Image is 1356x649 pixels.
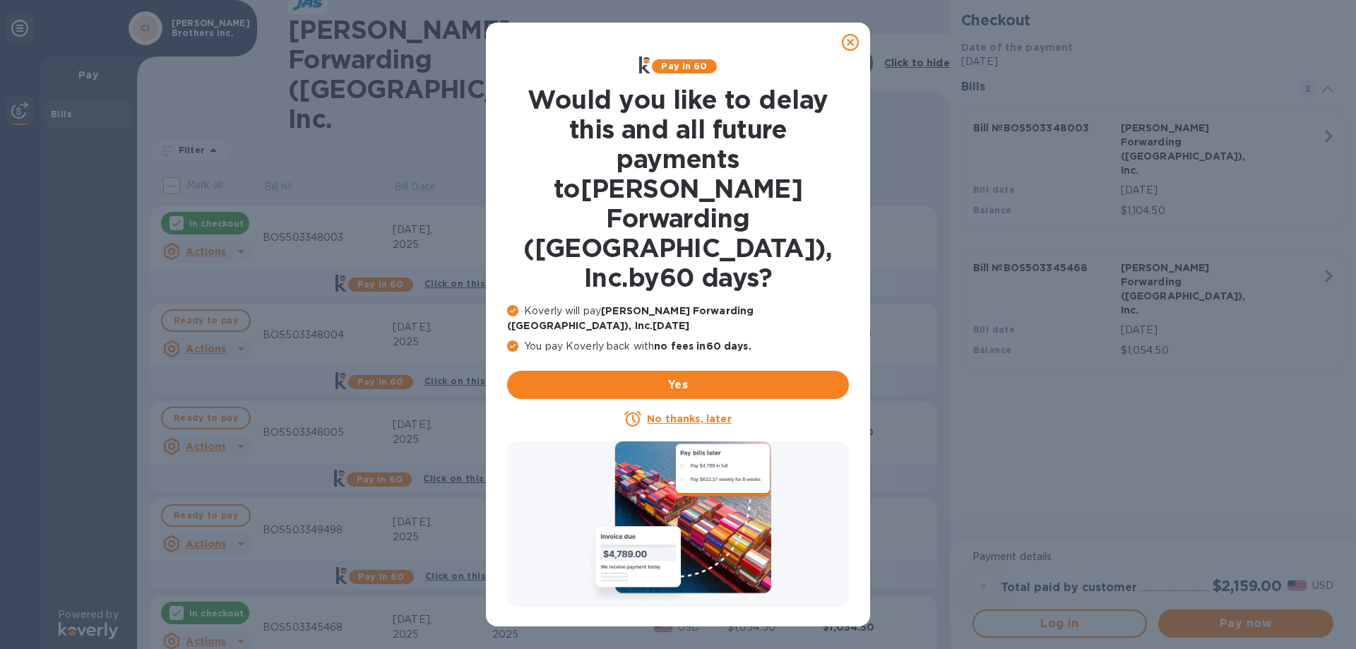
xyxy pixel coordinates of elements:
p: You pay Koverly back with [507,339,849,354]
h1: Would you like to delay this and all future payments to [PERSON_NAME] Forwarding ([GEOGRAPHIC_DAT... [507,85,849,292]
span: Yes [518,376,838,393]
b: no fees in 60 days . [654,340,751,352]
b: [PERSON_NAME] Forwarding ([GEOGRAPHIC_DATA]), Inc. [DATE] [507,305,754,331]
button: Yes [507,371,849,399]
b: Pay in 60 [661,61,707,71]
p: Koverly will pay [507,304,849,333]
u: No thanks, later [647,413,731,424]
